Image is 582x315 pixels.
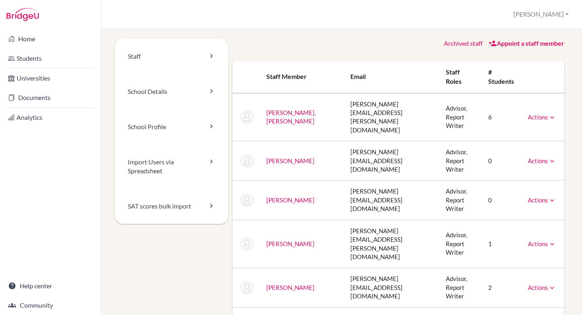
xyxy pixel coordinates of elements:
td: Advisor, Report Writer [439,268,482,307]
a: Archived staff [444,39,483,47]
a: Actions [528,113,556,121]
td: [PERSON_NAME][EMAIL_ADDRESS][DOMAIN_NAME] [344,181,439,220]
a: Actions [528,196,556,204]
button: [PERSON_NAME] [510,7,572,22]
a: [PERSON_NAME] [266,284,314,291]
img: Taylor Bauer [240,194,253,207]
a: Import Users via Spreadsheet [115,145,228,189]
img: Dr. Leonor Avila [240,111,253,123]
td: Advisor, Report Writer [439,141,482,181]
td: Advisor, Report Writer [439,181,482,220]
a: Actions [528,284,556,291]
a: [PERSON_NAME] [266,157,314,164]
th: Staff roles [439,61,482,93]
img: robert baudouin [240,154,253,167]
td: 6 [482,93,521,141]
th: Email [344,61,439,93]
th: Staff member [260,61,344,93]
td: [PERSON_NAME][EMAIL_ADDRESS][PERSON_NAME][DOMAIN_NAME] [344,93,439,141]
a: Documents [2,89,99,106]
td: Advisor, Report Writer [439,220,482,268]
td: Advisor, Report Writer [439,93,482,141]
a: Analytics [2,109,99,126]
a: Actions [528,240,556,247]
td: [PERSON_NAME][EMAIL_ADDRESS][DOMAIN_NAME] [344,268,439,307]
td: [PERSON_NAME][EMAIL_ADDRESS][DOMAIN_NAME] [344,141,439,181]
a: [PERSON_NAME] [266,196,314,204]
a: [PERSON_NAME] [266,240,314,247]
a: Students [2,50,99,66]
a: School Profile [115,109,228,145]
img: Lindsay Brader [240,281,253,294]
a: [PERSON_NAME], [PERSON_NAME] [266,109,316,125]
img: Nery Bonilla [240,238,253,251]
td: 0 [482,181,521,220]
td: 1 [482,220,521,268]
a: Community [2,297,99,313]
a: Staff [115,39,228,74]
td: 2 [482,268,521,307]
img: Bridge-U [6,8,39,21]
a: SAT scores bulk import [115,189,228,224]
td: 0 [482,141,521,181]
a: Appoint a staff member [489,39,564,47]
th: # students [482,61,521,93]
a: Actions [528,157,556,164]
a: Home [2,31,99,47]
td: [PERSON_NAME][EMAIL_ADDRESS][PERSON_NAME][DOMAIN_NAME] [344,220,439,268]
a: Help center [2,278,99,294]
a: Universities [2,70,99,86]
a: School Details [115,74,228,109]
